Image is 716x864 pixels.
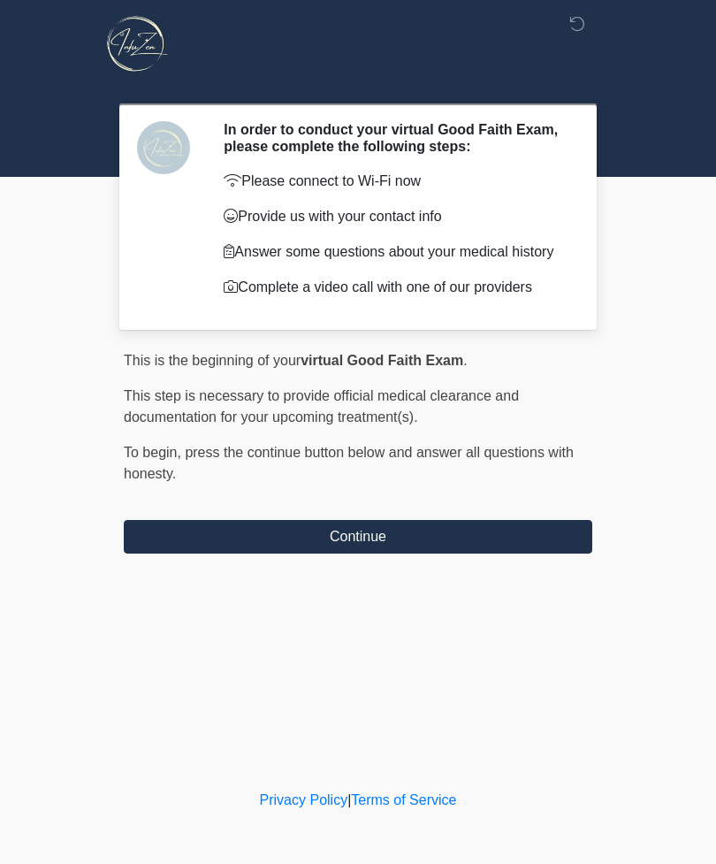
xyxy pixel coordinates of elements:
h2: In order to conduct your virtual Good Faith Exam, please complete the following steps: [224,121,566,155]
span: This is the beginning of your [124,353,301,368]
img: InfuZen Health Logo [106,13,167,74]
a: | [347,792,351,807]
p: Please connect to Wi-Fi now [224,171,566,192]
a: Privacy Policy [260,792,348,807]
span: . [463,353,467,368]
button: Continue [124,520,592,554]
a: Terms of Service [351,792,456,807]
p: Provide us with your contact info [224,206,566,227]
strong: virtual Good Faith Exam [301,353,463,368]
span: To begin, [124,445,185,460]
span: This step is necessary to provide official medical clearance and documentation for your upcoming ... [124,388,519,424]
p: Answer some questions about your medical history [224,241,566,263]
img: Agent Avatar [137,121,190,174]
span: press the continue button below and answer all questions with honesty. [124,445,574,481]
p: Complete a video call with one of our providers [224,277,566,298]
